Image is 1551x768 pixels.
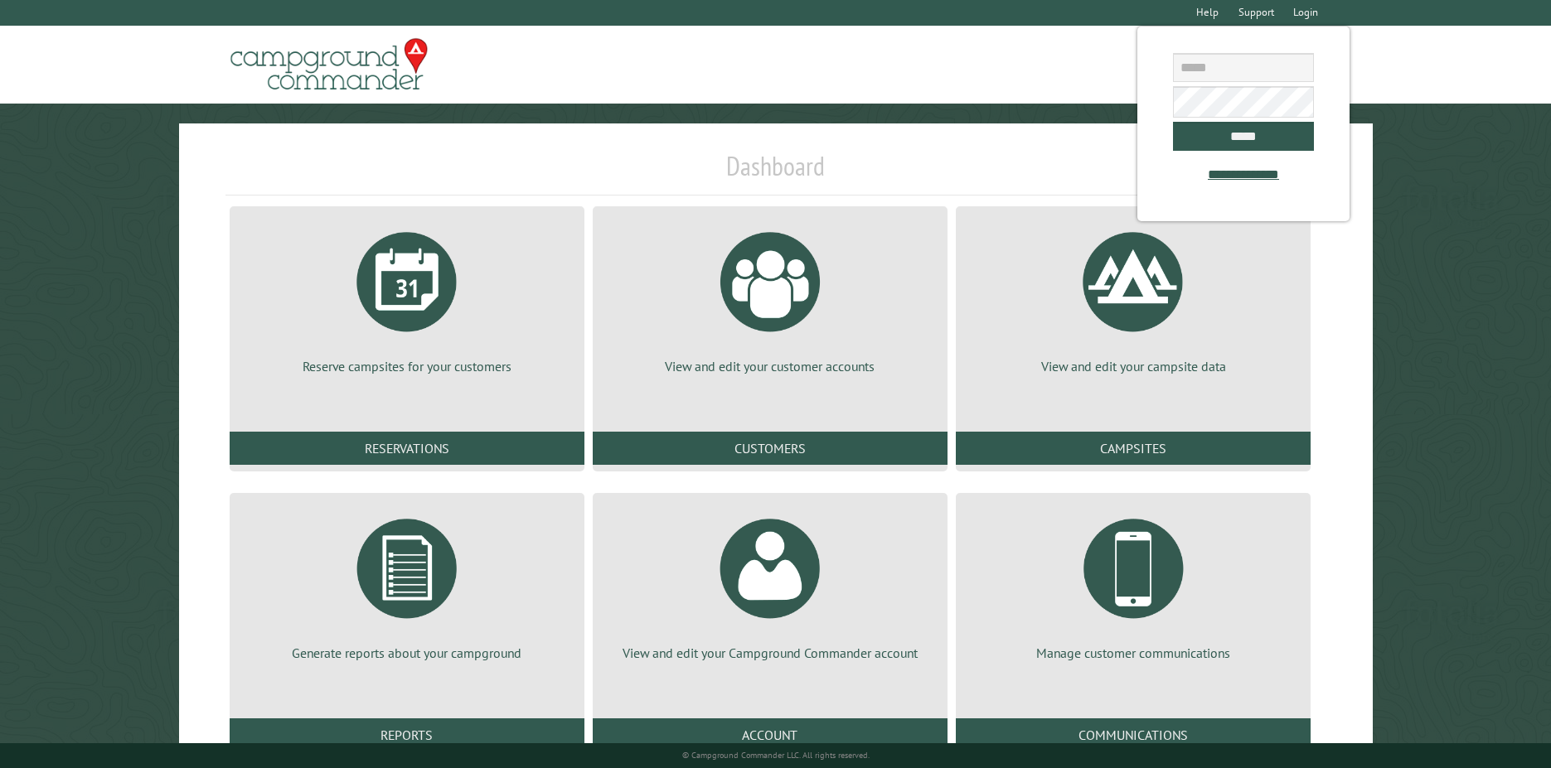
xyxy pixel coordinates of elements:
[976,644,1291,662] p: Manage customer communications
[976,506,1291,662] a: Manage customer communications
[250,644,565,662] p: Generate reports about your campground
[613,644,928,662] p: View and edit your Campground Commander account
[956,432,1311,465] a: Campsites
[593,718,948,751] a: Account
[613,506,928,662] a: View and edit your Campground Commander account
[250,357,565,375] p: Reserve campsites for your customers
[976,357,1291,375] p: View and edit your campsite data
[613,357,928,375] p: View and edit your customer accounts
[230,718,584,751] a: Reports
[613,220,928,375] a: View and edit your customer accounts
[250,220,565,375] a: Reserve campsites for your customers
[250,506,565,662] a: Generate reports about your campground
[956,718,1311,751] a: Communications
[230,432,584,465] a: Reservations
[593,432,948,465] a: Customers
[682,750,870,761] small: © Campground Commander LLC. All rights reserved.
[976,220,1291,375] a: View and edit your campsite data
[225,150,1326,196] h1: Dashboard
[225,32,433,97] img: Campground Commander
